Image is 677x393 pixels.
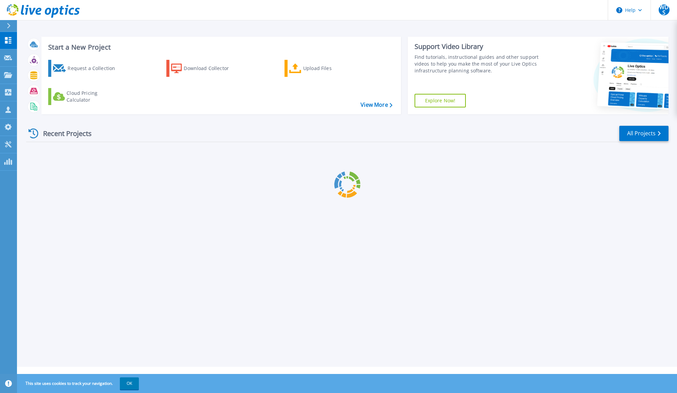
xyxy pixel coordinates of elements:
[415,42,548,51] div: Support Video Library
[285,60,360,77] a: Upload Files
[303,62,358,75] div: Upload Files
[26,125,101,142] div: Recent Projects
[659,4,670,15] span: WDS
[67,90,121,103] div: Cloud Pricing Calculator
[619,126,669,141] a: All Projects
[19,377,139,390] span: This site uses cookies to track your navigation.
[48,88,124,105] a: Cloud Pricing Calculator
[48,60,124,77] a: Request a Collection
[184,62,238,75] div: Download Collector
[120,377,139,390] button: OK
[68,62,122,75] div: Request a Collection
[166,60,242,77] a: Download Collector
[48,44,392,51] h3: Start a New Project
[415,54,548,74] div: Find tutorials, instructional guides and other support videos to help you make the most of your L...
[415,94,466,107] a: Explore Now!
[361,102,392,108] a: View More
